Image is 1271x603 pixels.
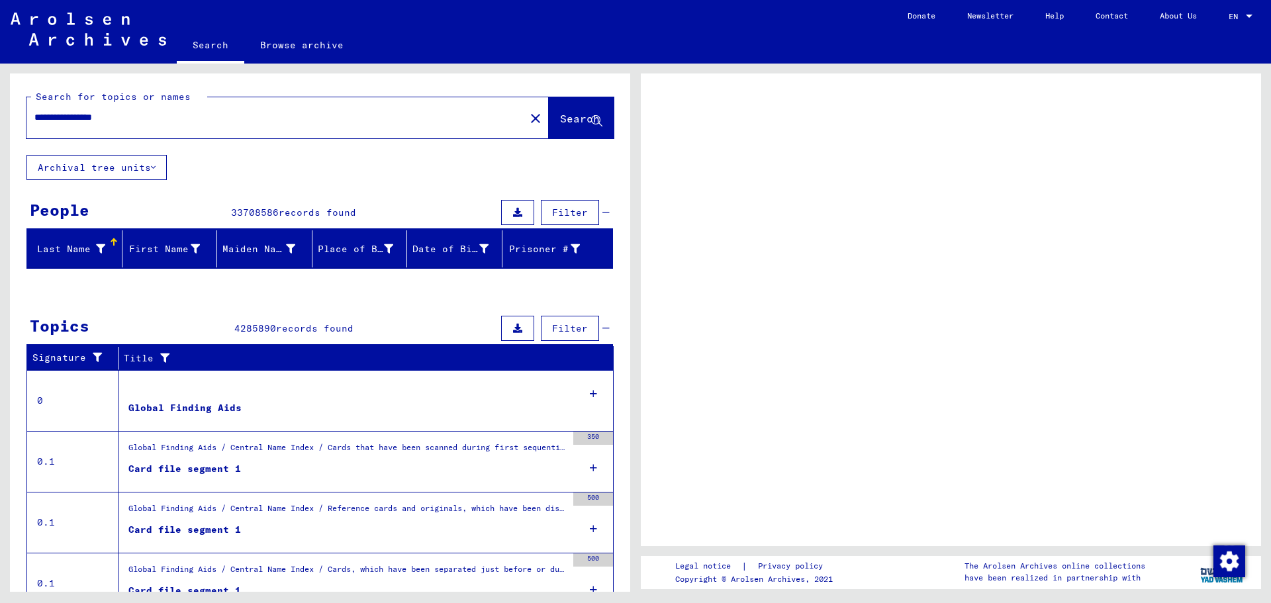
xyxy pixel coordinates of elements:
div: First Name [128,242,201,256]
span: records found [279,207,356,218]
div: First Name [128,238,217,259]
a: Privacy policy [747,559,839,573]
mat-icon: close [528,111,543,126]
div: People [30,198,89,222]
mat-header-cell: Maiden Name [217,230,312,267]
span: Search [560,112,600,125]
div: Signature [32,348,121,369]
span: EN [1229,12,1243,21]
div: 350 [573,432,613,445]
button: Filter [541,316,599,341]
td: 0.1 [27,431,118,492]
div: Global Finding Aids [128,401,242,415]
span: records found [276,322,353,334]
p: The Arolsen Archives online collections [965,560,1145,572]
div: Prisoner # [508,238,597,259]
div: Signature [32,351,108,365]
button: Clear [522,105,549,131]
div: Date of Birth [412,242,489,256]
a: Search [177,29,244,64]
div: Card file segment 1 [128,462,241,476]
div: Card file segment 1 [128,584,241,598]
div: Title [124,348,600,369]
div: Place of Birth [318,238,410,259]
div: Global Finding Aids / Central Name Index / Cards, which have been separated just before or during... [128,563,567,582]
div: Last Name [32,242,105,256]
div: Place of Birth [318,242,394,256]
button: Filter [541,200,599,225]
button: Archival tree units [26,155,167,180]
mat-header-cell: Last Name [27,230,122,267]
div: | [675,559,839,573]
div: Global Finding Aids / Central Name Index / Reference cards and originals, which have been discove... [128,502,567,521]
button: Search [549,97,614,138]
p: have been realized in partnership with [965,572,1145,584]
mat-header-cell: Date of Birth [407,230,502,267]
div: Last Name [32,238,122,259]
a: Browse archive [244,29,359,61]
p: Copyright © Arolsen Archives, 2021 [675,573,839,585]
td: 0 [27,370,118,431]
mat-header-cell: First Name [122,230,218,267]
img: yv_logo.png [1198,555,1247,588]
div: 500 [573,553,613,567]
img: Arolsen_neg.svg [11,13,166,46]
div: Change consent [1213,545,1245,577]
div: 500 [573,492,613,506]
span: 4285890 [234,322,276,334]
span: Filter [552,207,588,218]
div: Card file segment 1 [128,523,241,537]
span: 33708586 [231,207,279,218]
div: Global Finding Aids / Central Name Index / Cards that have been scanned during first sequential m... [128,441,567,460]
a: Legal notice [675,559,741,573]
mat-header-cell: Place of Birth [312,230,408,267]
img: Change consent [1213,545,1245,577]
div: Title [124,351,587,365]
div: Maiden Name [222,242,295,256]
td: 0.1 [27,492,118,553]
div: Prisoner # [508,242,581,256]
div: Topics [30,314,89,338]
mat-label: Search for topics or names [36,91,191,103]
span: Filter [552,322,588,334]
div: Date of Birth [412,238,505,259]
mat-header-cell: Prisoner # [502,230,613,267]
div: Maiden Name [222,238,312,259]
